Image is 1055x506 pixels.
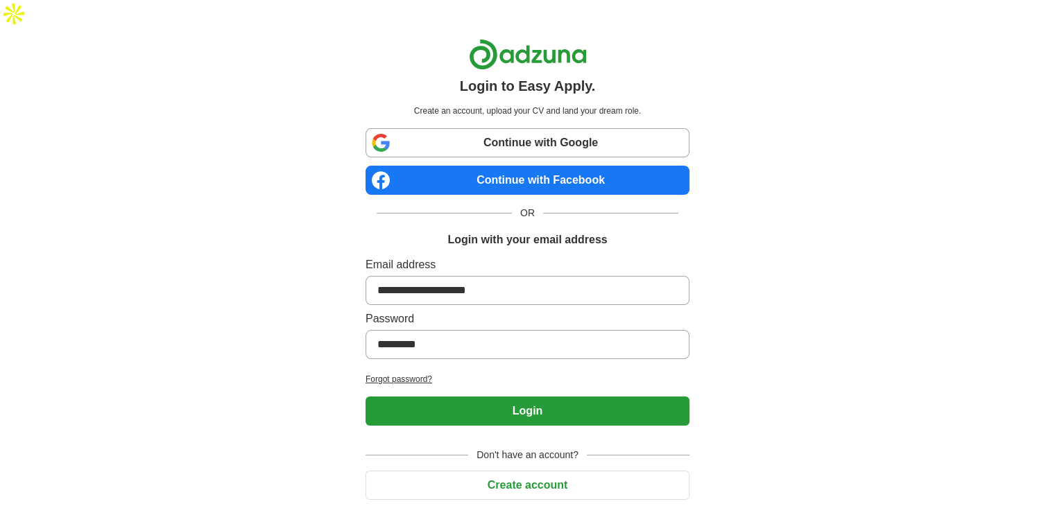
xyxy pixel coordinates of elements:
button: Login [366,396,689,426]
span: Don't have an account? [468,448,587,462]
span: OR [512,206,543,220]
label: Password [366,311,689,327]
h1: Login to Easy Apply. [460,76,596,96]
a: Forgot password? [366,373,689,385]
h1: Login with your email address [447,232,607,248]
a: Create account [366,479,689,491]
p: Create an account, upload your CV and land your dream role. [368,105,687,117]
button: Create account [366,471,689,500]
a: Continue with Facebook [366,166,689,195]
label: Email address [366,256,689,273]
img: Adzuna logo [469,39,587,70]
a: Continue with Google [366,128,689,157]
